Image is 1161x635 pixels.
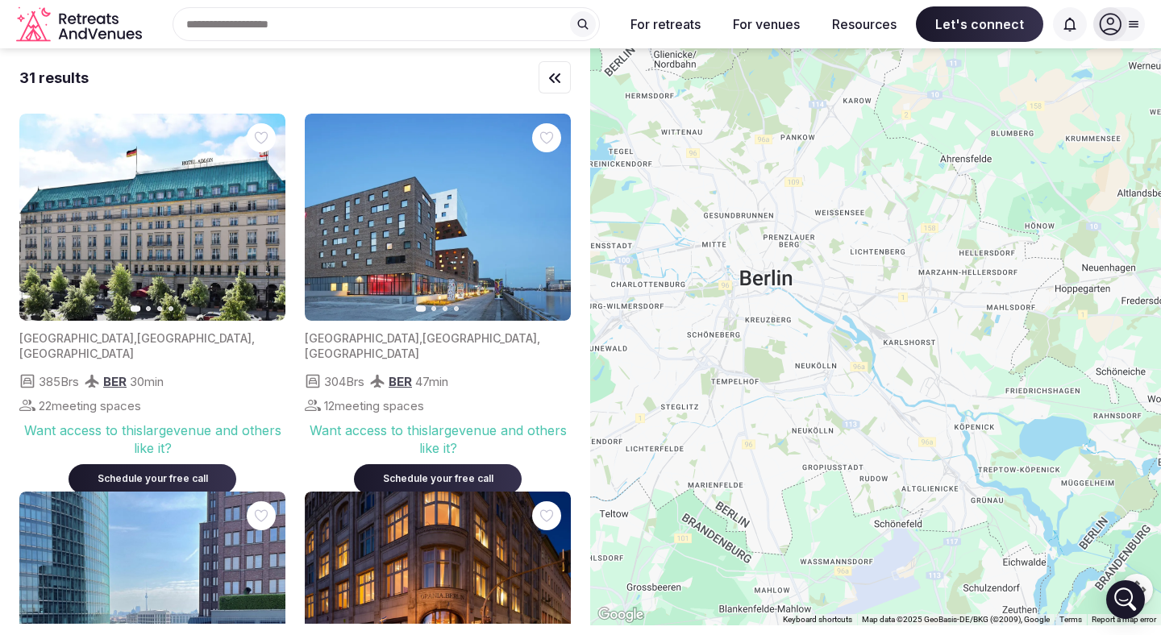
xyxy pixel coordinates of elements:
[19,114,285,321] img: Featured image for venue
[431,306,436,311] button: Go to slide 2
[305,331,419,345] span: [GEOGRAPHIC_DATA]
[1059,615,1082,624] a: Terms (opens in new tab)
[305,421,571,458] div: Want access to this large venue and others like it?
[16,6,145,43] svg: Retreats and Venues company logo
[16,6,145,43] a: Visit the homepage
[443,306,447,311] button: Go to slide 3
[819,6,909,42] button: Resources
[389,374,412,389] span: BER
[39,373,79,390] span: 385 Brs
[134,331,137,345] span: ,
[422,331,537,345] span: [GEOGRAPHIC_DATA]
[131,305,141,312] button: Go to slide 1
[537,331,540,345] span: ,
[324,397,424,414] span: 12 meeting spaces
[916,6,1043,42] span: Let's connect
[252,331,255,345] span: ,
[88,472,217,486] div: Schedule your free call
[373,472,502,486] div: Schedule your free call
[862,615,1050,624] span: Map data ©2025 GeoBasis-DE/BKG (©2009), Google
[305,347,419,360] span: [GEOGRAPHIC_DATA]
[419,331,422,345] span: ,
[416,305,427,312] button: Go to slide 1
[594,604,647,625] a: Open this area in Google Maps (opens a new window)
[19,347,134,360] span: [GEOGRAPHIC_DATA]
[69,469,236,485] a: Schedule your free call
[130,373,164,390] span: 30 min
[454,306,459,311] button: Go to slide 4
[137,331,252,345] span: [GEOGRAPHIC_DATA]
[39,397,141,414] span: 22 meeting spaces
[19,421,285,458] div: Want access to this large venue and others like it?
[1092,615,1156,624] a: Report a map error
[324,373,364,390] span: 304 Brs
[157,306,162,311] button: Go to slide 3
[415,373,448,390] span: 47 min
[720,6,813,42] button: For venues
[169,306,173,311] button: Go to slide 4
[594,604,647,625] img: Google
[305,114,571,321] img: Featured image for venue
[19,331,134,345] span: [GEOGRAPHIC_DATA]
[19,68,89,88] div: 31 results
[783,614,852,625] button: Keyboard shortcuts
[1106,580,1145,619] div: Open Intercom Messenger
[618,6,714,42] button: For retreats
[146,306,151,311] button: Go to slide 2
[103,374,127,389] span: BER
[354,469,522,485] a: Schedule your free call
[1121,574,1153,606] button: Map camera controls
